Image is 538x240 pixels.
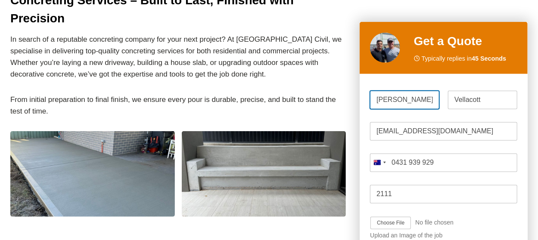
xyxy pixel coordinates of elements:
input: Mobile [370,153,517,172]
strong: 45 Seconds [472,55,506,62]
div: Upload an Image of the job [370,232,517,239]
input: First Name [370,90,439,109]
h2: Get a Quote [414,32,517,50]
p: From initial preparation to final finish, we ensure every pour is durable, precise, and built to ... [10,94,346,117]
input: Last Name [448,90,517,109]
input: Email [370,122,517,140]
button: Selected country [370,153,389,172]
input: Post Code: E.g 2000 [370,185,517,203]
span: Typically replies in [422,53,507,63]
p: In search of a reputable concreting company for your next project? At [GEOGRAPHIC_DATA] Civil, we... [10,34,346,80]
